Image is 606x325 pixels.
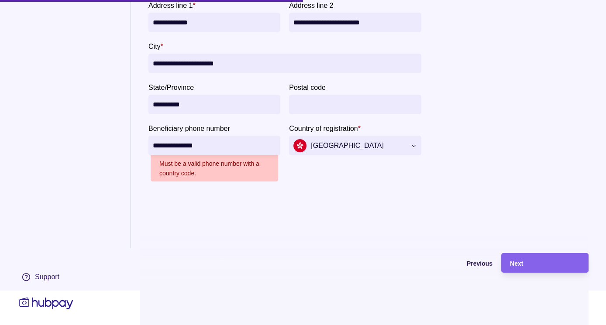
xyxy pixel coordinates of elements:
[153,13,276,32] input: Address line 1
[17,268,75,286] a: Support
[501,253,589,273] button: Next
[148,84,194,91] p: State/Province
[148,41,163,51] label: City
[35,272,59,282] div: Support
[293,13,417,32] input: Address line 2
[289,125,358,132] p: Country of registration
[153,136,276,155] input: Beneficiary phone number
[293,95,417,114] input: Postal code
[405,253,492,273] button: Previous
[159,159,269,178] p: Must be a valid phone number with a country code.
[148,125,230,132] p: Beneficiary phone number
[148,82,194,92] label: State/Province
[289,2,333,9] p: Address line 2
[289,123,361,133] label: Country of registration
[148,43,161,50] p: City
[153,95,276,114] input: State/Province
[148,123,230,133] label: Beneficiary phone number
[510,260,523,267] span: Next
[289,84,326,91] p: Postal code
[289,82,326,92] label: Postal code
[148,2,193,9] p: Address line 1
[153,54,417,73] input: City
[467,260,492,267] span: Previous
